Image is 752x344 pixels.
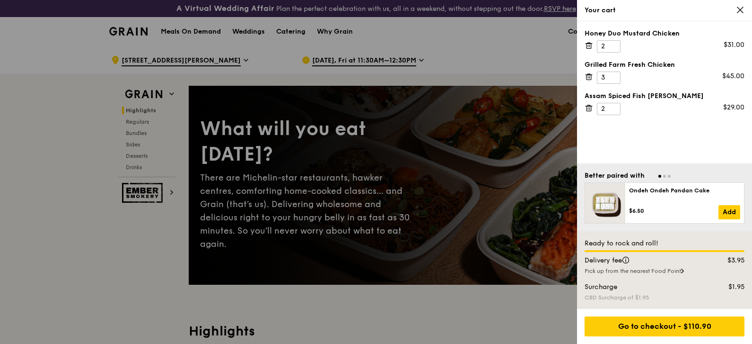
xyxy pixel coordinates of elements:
[629,187,740,194] div: Ondeh Ondeh Pandan Cake
[585,6,744,15] div: Your cart
[663,175,666,178] span: Go to slide 2
[708,256,751,265] div: $3.95
[723,103,744,112] div: $29.00
[579,282,708,292] div: Surcharge
[724,40,744,50] div: $31.00
[585,267,744,275] div: Pick up from the nearest Food Point
[579,256,708,265] div: Delivery fee
[585,239,744,248] div: Ready to rock and roll!
[668,175,671,178] span: Go to slide 3
[585,171,645,181] div: Better paired with
[585,60,744,70] div: Grilled Farm Fresh Chicken
[585,294,744,301] div: CBD Surcharge of $1.95
[708,282,751,292] div: $1.95
[718,205,740,219] a: Add
[629,207,718,215] div: $6.50
[585,29,744,38] div: Honey Duo Mustard Chicken
[722,72,744,81] div: $45.00
[585,317,744,336] div: Go to checkout - $110.90
[658,175,661,178] span: Go to slide 1
[585,91,744,101] div: Assam Spiced Fish [PERSON_NAME]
